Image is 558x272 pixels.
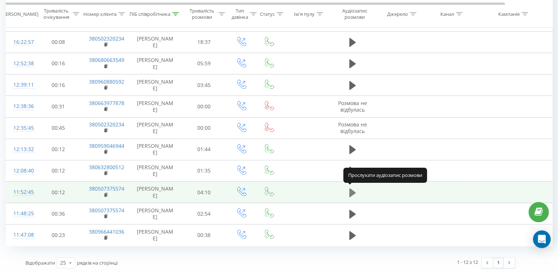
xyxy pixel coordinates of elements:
[89,142,124,149] a: 380959046944
[181,182,227,203] td: 04:10
[35,96,82,117] td: 00:31
[129,224,181,246] td: [PERSON_NAME]
[338,100,367,113] span: Розмова не відбулась
[35,160,82,181] td: 00:12
[181,224,227,246] td: 00:38
[13,206,28,221] div: 11:48:25
[35,203,82,224] td: 00:36
[181,160,227,181] td: 01:35
[13,99,28,114] div: 12:38:36
[89,185,124,192] a: 380507375574
[181,96,227,117] td: 00:00
[60,259,66,266] div: 25
[35,74,82,96] td: 00:16
[89,78,124,85] a: 380960880592
[13,78,28,92] div: 12:39:11
[13,228,28,242] div: 11:47:08
[13,164,28,178] div: 12:08:40
[89,100,124,107] a: 380663977878
[89,35,124,42] a: 380502320234
[35,182,82,203] td: 00:12
[387,11,408,17] div: Джерело
[13,142,28,157] div: 12:13:32
[260,11,275,17] div: Статус
[129,117,181,139] td: [PERSON_NAME]
[25,259,55,266] span: Відображати
[457,258,478,266] div: 1 - 12 з 12
[89,121,124,128] a: 380502320234
[129,182,181,203] td: [PERSON_NAME]
[129,53,181,74] td: [PERSON_NAME]
[35,117,82,139] td: 00:45
[35,224,82,246] td: 00:23
[13,56,28,71] div: 12:52:38
[337,8,372,20] div: Аудіозапис розмови
[129,203,181,224] td: [PERSON_NAME]
[13,185,28,199] div: 11:52:45
[83,11,117,17] div: Номер клієнта
[343,168,427,182] div: Прослухати аудіозапис розмови
[13,35,28,49] div: 16:22:57
[89,56,124,63] a: 380680663549
[89,164,124,171] a: 380632800512
[35,53,82,74] td: 00:16
[533,230,551,248] div: Open Intercom Messenger
[338,121,367,135] span: Розмова не відбулась
[181,74,227,96] td: 03:45
[440,11,454,17] div: Канал
[181,203,227,224] td: 02:54
[77,259,118,266] span: рядків на сторінці
[89,228,124,235] a: 380966441036
[1,11,38,17] div: [PERSON_NAME]
[181,53,227,74] td: 05:59
[35,31,82,53] td: 00:08
[129,96,181,117] td: [PERSON_NAME]
[294,11,315,17] div: Ім'я пулу
[181,31,227,53] td: 18:37
[129,74,181,96] td: [PERSON_NAME]
[129,11,170,17] div: ПІБ співробітника
[181,139,227,160] td: 01:44
[89,207,124,214] a: 380507375574
[181,117,227,139] td: 00:00
[498,11,520,17] div: Кампанія
[129,31,181,53] td: [PERSON_NAME]
[129,160,181,181] td: [PERSON_NAME]
[232,8,248,20] div: Тип дзвінка
[42,8,71,20] div: Тривалість очікування
[13,121,28,135] div: 12:35:45
[187,8,216,20] div: Тривалість розмови
[35,139,82,160] td: 00:12
[493,258,504,268] a: 1
[129,139,181,160] td: [PERSON_NAME]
